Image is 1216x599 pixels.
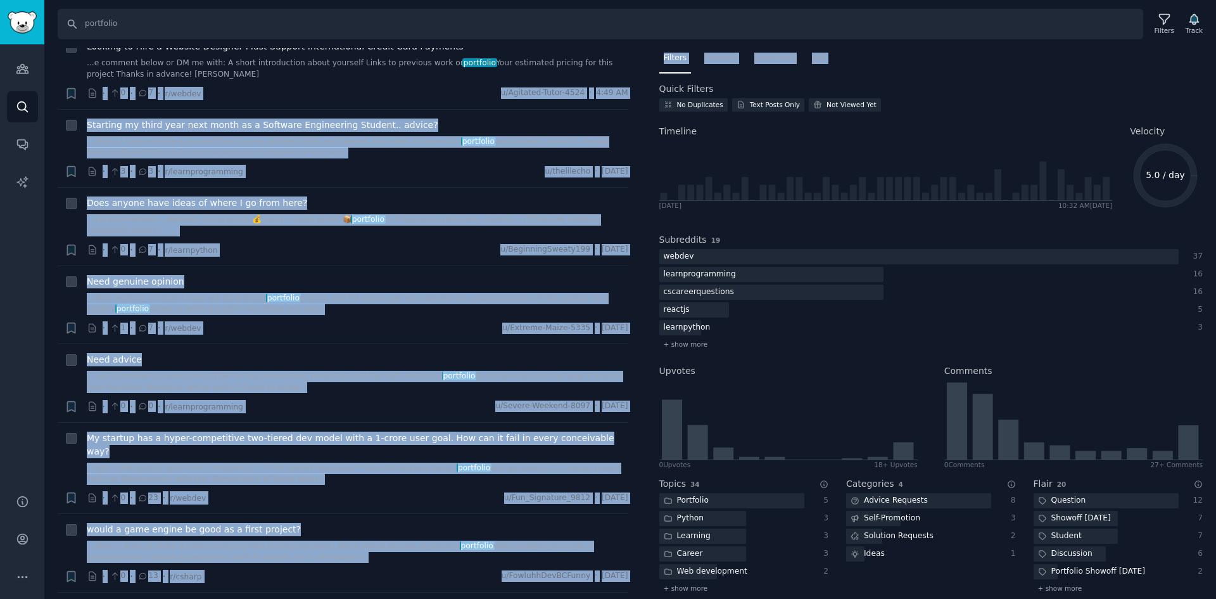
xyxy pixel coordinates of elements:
[87,432,628,458] span: My startup has a hyper-competitive two-tiered dev model with a 1-crore user goal. How can it fail...
[170,494,206,503] span: r/webdev
[1034,564,1150,580] div: Portfolio Showoff [DATE]
[165,324,201,333] span: r/webdev
[711,236,721,244] span: 19
[595,323,597,334] span: ·
[130,570,132,583] span: ·
[103,87,105,100] span: ·
[501,87,585,99] span: u/Agitated-Tutor-4524
[545,166,590,177] span: u/thelilecho
[163,491,165,505] span: ·
[1058,201,1112,210] div: 10:32 AM [DATE]
[1192,322,1203,333] div: 3
[504,493,590,504] span: u/Fun_Signature_9812
[818,548,829,560] div: 3
[898,480,902,488] span: 4
[1004,531,1016,542] div: 2
[461,137,496,146] span: portfolio
[130,321,132,335] span: ·
[1004,495,1016,506] div: 8
[659,477,687,491] h2: Topics
[87,196,307,210] span: Does anyone have ideas of where I go from here?
[130,87,132,100] span: ·
[1192,251,1203,262] div: 37
[595,166,597,177] span: ·
[87,541,628,563] a: ...mber. i want to make a game using my own utilities because i feel it would be cool to put on a...
[596,87,628,99] span: 4:49 AM
[659,82,714,96] h2: Quick Filters
[103,243,105,257] span: ·
[87,523,301,536] a: would a game engine be good as a first project?
[846,546,889,562] div: Ideas
[944,364,992,378] h2: Comments
[602,493,628,504] span: [DATE]
[704,53,736,64] span: Patterns
[818,531,829,542] div: 3
[165,89,201,98] span: r/webdev
[1034,511,1115,527] div: Showoff [DATE]
[1034,529,1086,544] div: Student
[351,215,386,224] span: portfolio
[1192,531,1203,542] div: 7
[595,244,597,255] span: ·
[103,400,105,413] span: ·
[502,570,591,582] span: u/FowluhhDevBCFunny
[103,165,105,178] span: ·
[87,119,438,132] a: Starting my third year next month as a Software Engineering Student.. advice?
[818,495,829,506] div: 5
[87,136,628,158] a: ...ations I have remade a resume that has my updated skills and classes, but when it comes to apo...
[442,371,477,380] span: portfolio
[1192,566,1203,577] div: 2
[818,513,829,524] div: 3
[1057,480,1067,488] span: 20
[130,400,132,413] span: ·
[1151,460,1203,469] div: 27+ Comments
[1192,513,1203,524] div: 7
[266,293,301,302] span: portfolio
[1192,304,1203,316] div: 5
[170,572,201,581] span: r/csharp
[1038,584,1082,593] span: + show more
[460,541,495,550] span: portfolio
[103,570,105,583] span: ·
[659,302,694,318] div: reactjs
[595,401,597,412] span: ·
[110,401,125,412] span: 0
[659,249,699,265] div: webdev
[1034,493,1091,509] div: Question
[659,267,740,283] div: learnprogramming
[500,244,590,255] span: u/BeginningSweaty199
[1130,125,1165,138] span: Velocity
[595,570,597,582] span: ·
[130,243,132,257] span: ·
[137,166,153,177] span: 3
[87,463,628,485] a: ...lays, code quality, and client complaints. * **The Value Proposition:** Remote workers build a...
[659,529,715,544] div: Learning
[750,100,800,109] div: Text Posts Only
[690,480,700,488] span: 34
[754,53,794,64] span: Sentiment
[110,323,125,334] span: 1
[659,564,752,580] div: Web development
[110,87,125,99] span: 0
[659,511,708,527] div: Python
[110,166,125,177] span: 3
[874,460,918,469] div: 18+ Upvotes
[602,244,628,255] span: [DATE]
[137,570,158,582] span: 13
[87,293,628,315] a: ...dent working on what I hope will be a strongportfolioproject, and I'd love to get your opinion...
[1192,548,1203,560] div: 6
[158,243,160,257] span: ·
[812,53,826,64] span: Ask
[165,403,243,411] span: r/learnprogramming
[1004,548,1016,560] div: 1
[462,58,497,67] span: portfolio
[137,493,158,504] span: 23
[826,100,877,109] div: Not Viewed Yet
[659,201,682,210] div: [DATE]
[165,167,243,176] span: r/learnprogramming
[165,246,217,255] span: r/learnpython
[846,477,894,491] h2: Categories
[944,460,985,469] div: 0 Comment s
[664,53,687,64] span: Filters
[457,463,491,472] span: portfolio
